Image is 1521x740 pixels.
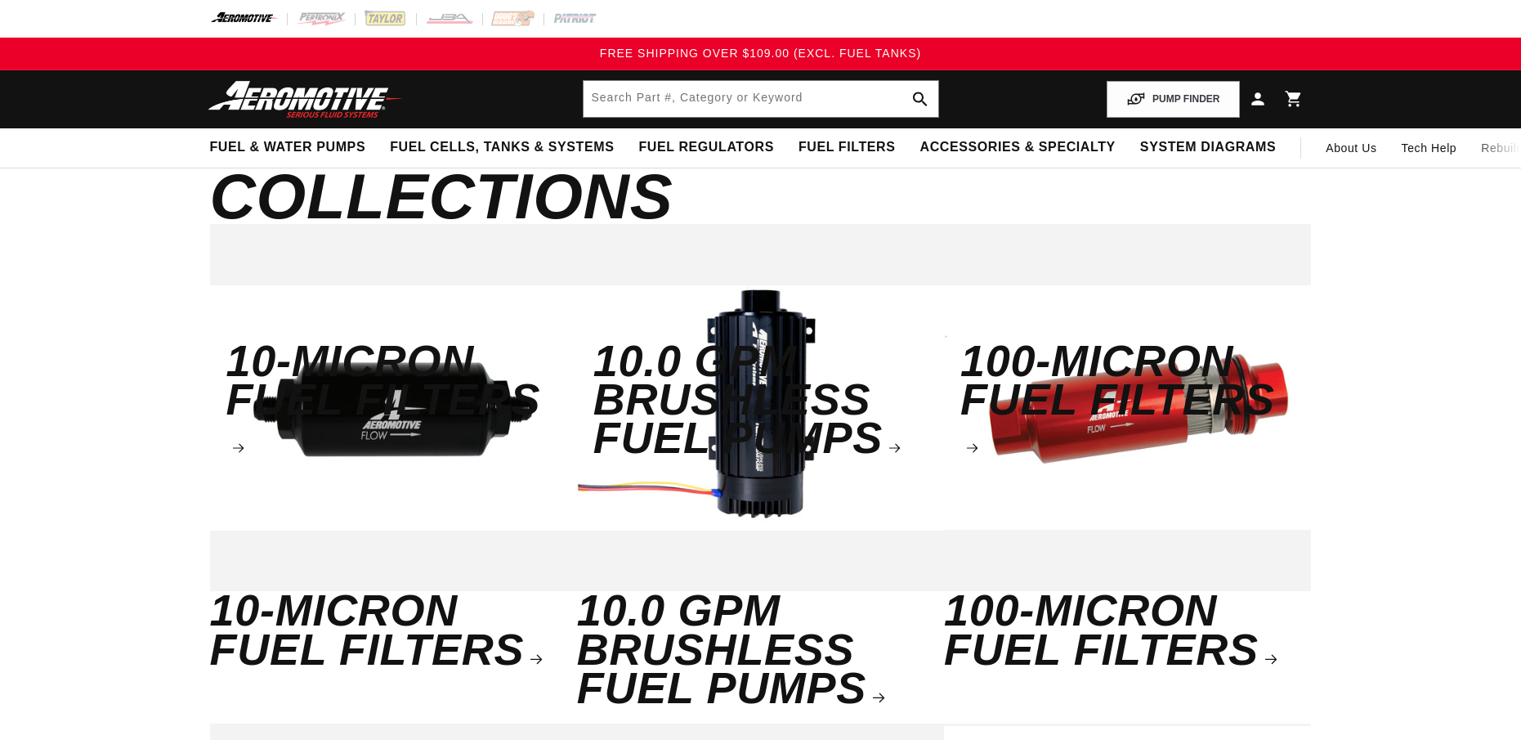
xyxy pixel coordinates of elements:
span: Fuel & Water Pumps [210,139,366,156]
h1: Collections [210,168,1312,224]
a: 10.0 GPM Brushless Fuel Pumps [577,591,944,707]
span: Fuel Cells, Tanks & Systems [390,139,614,156]
span: Fuel Filters [799,139,896,156]
span: FREE SHIPPING OVER $109.00 (EXCL. FUEL TANKS) [600,47,921,60]
button: search button [902,81,938,117]
img: Aeromotive [204,80,408,119]
span: Tech Help [1402,139,1457,157]
input: Search by Part Number, Category or Keyword [584,81,938,117]
span: System Diagrams [1140,139,1276,156]
button: PUMP FINDER [1107,81,1239,118]
span: Fuel Regulators [638,139,773,156]
summary: Fuel Filters [786,128,908,167]
a: 100-Micron Fuel Filters [944,591,1311,669]
span: About Us [1326,141,1376,155]
a: 10-Micron Fuel Filters [210,591,577,669]
span: Accessories & Specialty [920,139,1116,156]
summary: Accessories & Specialty [908,128,1128,167]
summary: System Diagrams [1128,128,1288,167]
summary: Tech Help [1389,128,1470,168]
summary: Fuel Cells, Tanks & Systems [378,128,626,167]
a: About Us [1313,128,1389,168]
summary: Fuel & Water Pumps [198,128,378,167]
summary: Fuel Regulators [626,128,785,167]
